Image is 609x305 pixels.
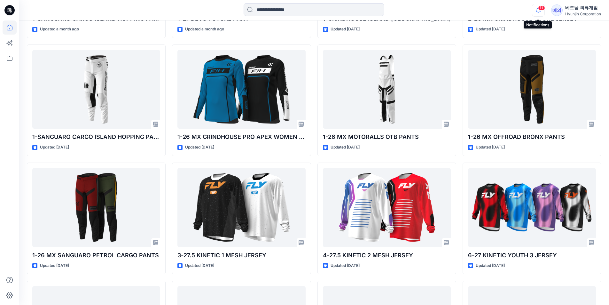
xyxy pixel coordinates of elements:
a: 1-26 MX OFFROAD BRONX PANTS [468,50,596,129]
div: 베트남 의류개발 [565,4,601,12]
p: 1-SANGUARO CARGO ISLAND HOPPING PANTS [32,132,160,141]
p: 1-26 MX SANGUARO PETROL CARGO PANTS [32,251,160,260]
p: Updated [DATE] [331,26,360,33]
span: 11 [538,5,545,11]
p: Updated [DATE] [331,262,360,269]
div: 베의 [551,4,563,16]
p: Updated [DATE] [40,262,69,269]
a: 6-27 KINETIC YOUTH 3 JERSEY [468,168,596,247]
p: Updated a month ago [40,26,79,33]
p: 3-27.5 KINETIC 1 MESH JERSEY [177,251,305,260]
p: 4-27.5 KINETIC 2 MESH JERSEY [323,251,451,260]
p: Updated [DATE] [40,144,69,151]
a: 1-26 MX MOTORALLS OTB PANTS [323,50,451,129]
p: Updated [DATE] [185,144,214,151]
p: Updated [DATE] [331,144,360,151]
a: 3-27.5 KINETIC 1 MESH JERSEY [177,168,305,247]
p: 1-26 MX MOTORALLS OTB PANTS [323,132,451,141]
p: Updated [DATE] [185,262,214,269]
p: Updated [DATE] [476,262,505,269]
a: 1-26 MX GRINDHOUSE PRO APEX WOMEN JERSEY [177,50,305,129]
p: Updated a month ago [185,26,224,33]
p: Updated [DATE] [476,144,505,151]
a: 1-SANGUARO CARGO ISLAND HOPPING PANTS [32,50,160,129]
a: 1-26 MX SANGUARO PETROL CARGO PANTS [32,168,160,247]
p: 6-27 KINETIC YOUTH 3 JERSEY [468,251,596,260]
p: 1-26 MX GRINDHOUSE PRO APEX WOMEN JERSEY [177,132,305,141]
p: Updated [DATE] [476,26,505,33]
p: 1-26 MX OFFROAD BRONX PANTS [468,132,596,141]
a: 4-27.5 KINETIC 2 MESH JERSEY [323,168,451,247]
div: Hyunjin Corporation [565,12,601,16]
